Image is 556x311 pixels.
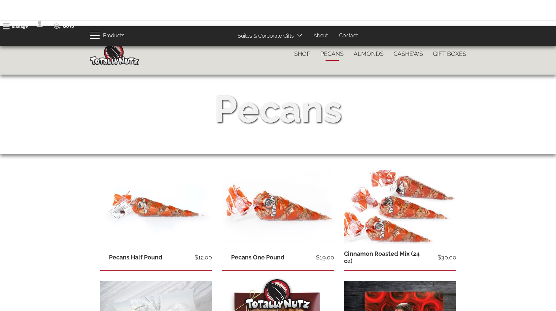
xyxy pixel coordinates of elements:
[344,250,420,264] a: Cinnamon Roasted Mix (24 oz)
[33,20,51,28] a: Settings
[289,47,315,61] a: Shop
[51,20,80,33] a: Go to
[214,83,342,136] div: Pecans
[245,279,311,309] img: Totally Nutz Logo
[334,29,363,42] a: Contact
[389,47,428,61] a: Cashews
[231,254,285,261] a: Pecans One Pound
[100,170,212,245] img: half pound of cinnamon roasted pecans
[308,29,333,42] a: About
[428,47,471,61] a: Gift Boxes
[103,31,124,41] span: Products
[90,43,139,65] img: Home
[109,254,162,261] a: Pecans Half Pound
[344,170,456,245] img: one 8 oz bag of each nut: Almonds, cashews, and pecans
[315,47,349,61] a: Pecans
[222,170,334,245] img: 1 pound of freshly roasted cinnamon glazed pecans in a totally nutz poly bag
[90,26,129,46] button: Products
[349,47,389,61] a: Almonds
[233,30,296,43] a: Suites & Corporate Gifts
